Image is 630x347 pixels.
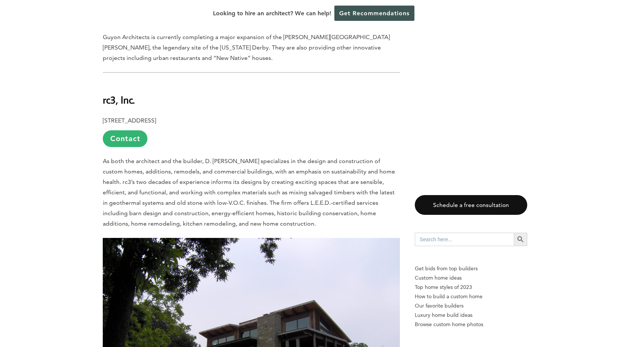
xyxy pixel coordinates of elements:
a: Browse custom home photos [415,320,527,329]
a: Get Recommendations [334,6,414,21]
input: Search here... [415,233,514,246]
svg: Search [516,235,525,243]
b: rc3, Inc. [103,93,135,106]
a: Top home styles of 2023 [415,283,527,292]
span: Guyon Architects is currently completing a major expansion of the [PERSON_NAME][GEOGRAPHIC_DATA][... [103,34,390,61]
a: Custom home ideas [415,273,527,283]
a: Schedule a free consultation [415,195,527,215]
a: How to build a custom home [415,292,527,301]
b: [STREET_ADDRESS] [103,117,156,124]
a: Contact [103,130,147,147]
a: Luxury home build ideas [415,311,527,320]
a: Our favorite builders [415,301,527,311]
span: As both the architect and the builder, D. [PERSON_NAME] specializes in the design and constructio... [103,157,395,227]
p: Get bids from top builders [415,264,527,273]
